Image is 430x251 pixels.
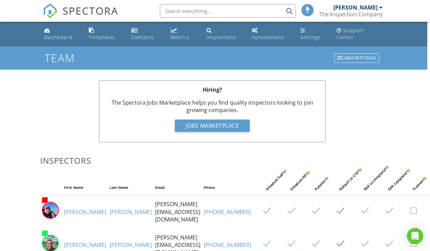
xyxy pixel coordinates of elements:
th: Last Name [108,180,153,195]
div: Metrics [171,34,189,40]
div: Add to template? [363,150,404,192]
div: Settings [300,34,321,40]
div: Edit template? [387,150,429,192]
div: Schedule Self? [265,150,307,192]
div: Automations [252,34,284,40]
div: [PERSON_NAME] [333,4,378,11]
div: The Inspection Company [319,11,383,18]
div: Dashboard [44,34,72,40]
img: img_4994.jpeg [42,202,59,219]
a: Support Center [334,24,383,44]
a: Automations (Basic) [249,24,292,44]
th: Email [153,180,202,195]
input: Search everything... [160,4,296,18]
a: Metrics [168,24,199,44]
td: [PERSON_NAME][EMAIL_ADDRESS][DOMAIN_NAME] [153,195,202,229]
th: Phone [202,180,253,195]
a: [PERSON_NAME] [64,241,106,249]
th: First Name [62,180,108,195]
a: Subscriptions [333,53,380,64]
img: The Best Home Inspection Software - Spectora [43,3,58,18]
a: Settings [298,24,329,44]
a: Inspections [204,24,244,44]
p: The Spectora Jobs Marketplace helps you find quality inspectors looking to join growing companies. [104,99,320,114]
h1: Team [45,52,380,64]
div: Jobs Marketplace [175,120,250,132]
div: Open Intercom Messenger [407,228,423,244]
div: Contacts [131,34,154,40]
h3: Inspectors [40,156,384,165]
div: Support Center [336,27,364,40]
div: Inspections [206,34,236,40]
a: Jobs Marketplace [175,124,250,131]
a: [PERSON_NAME] [110,208,152,216]
div: Subscriptions [334,53,379,63]
a: Templates [86,24,123,44]
a: [PHONE_NUMBER] [204,241,251,249]
div: Templates [89,34,115,40]
a: SPECTORA [43,9,118,23]
a: Contacts [129,24,163,44]
a: [PHONE_NUMBER] [204,208,251,216]
div: Publish? [314,150,355,192]
p: Hiring? [104,86,320,93]
a: [PERSON_NAME] [110,241,152,249]
div: Default to V10? [338,150,380,192]
span: SPECTORA [63,3,118,18]
a: [PERSON_NAME] [64,208,106,216]
div: Schedule All? [289,150,331,192]
a: Dashboard [42,24,80,44]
